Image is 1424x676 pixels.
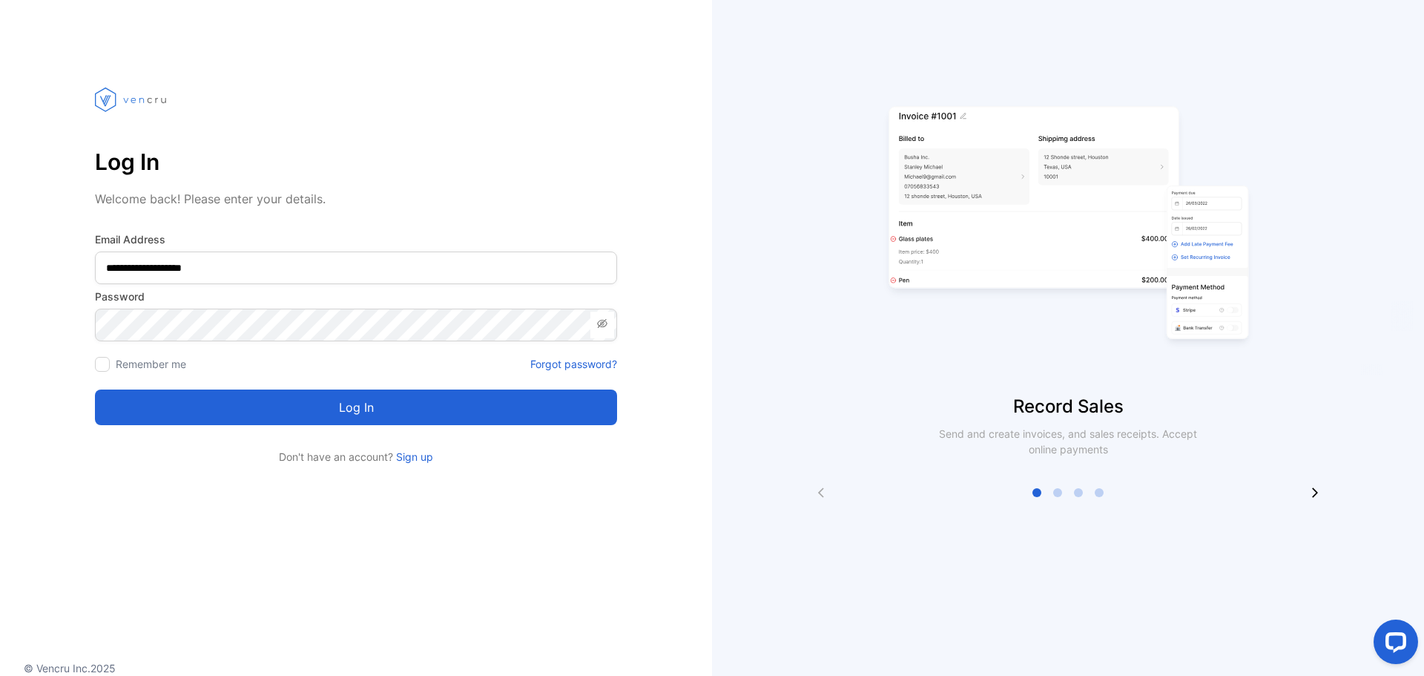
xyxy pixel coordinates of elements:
p: Don't have an account? [95,449,617,465]
label: Remember me [116,358,186,370]
p: Welcome back! Please enter your details. [95,190,617,208]
label: Email Address [95,232,617,247]
button: Log in [95,390,617,425]
p: Record Sales [712,393,1424,420]
label: Password [95,289,617,304]
img: vencru logo [95,59,169,140]
img: slider image [883,59,1253,393]
p: Log In [95,144,617,180]
iframe: LiveChat chat widget [1362,614,1424,676]
p: Send and create invoices, and sales receipts. Accept online payments [926,426,1210,457]
a: Sign up [393,450,433,463]
a: Forgot password? [530,356,617,372]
